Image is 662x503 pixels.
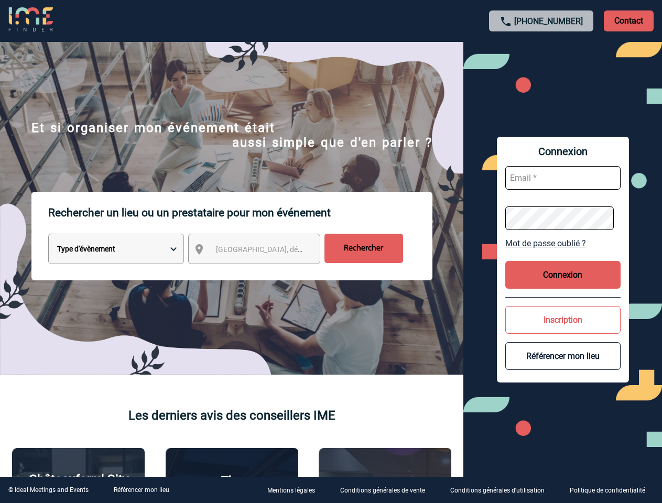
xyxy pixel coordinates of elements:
img: call-24-px.png [500,15,512,28]
a: Mentions légales [259,485,332,495]
p: Rechercher un lieu ou un prestataire pour mon événement [48,192,432,234]
input: Email * [505,166,621,190]
p: Contact [604,10,654,31]
div: © Ideal Meetings and Events [8,486,89,494]
input: Rechercher [324,234,403,263]
span: [GEOGRAPHIC_DATA], département, région... [216,245,362,254]
p: Conditions générales de vente [340,487,425,495]
p: Agence 2ISD [349,475,421,489]
a: Conditions générales d'utilisation [442,485,561,495]
a: [PHONE_NUMBER] [514,16,583,26]
p: Conditions générales d'utilisation [450,487,545,495]
p: Mentions légales [267,487,315,495]
button: Inscription [505,306,621,334]
button: Connexion [505,261,621,289]
a: Référencer mon lieu [114,486,169,494]
p: Châteauform' City [GEOGRAPHIC_DATA] [18,472,139,501]
span: Connexion [505,145,621,158]
a: Politique de confidentialité [561,485,662,495]
p: Politique de confidentialité [570,487,645,495]
a: Conditions générales de vente [332,485,442,495]
button: Référencer mon lieu [505,342,621,370]
p: The [GEOGRAPHIC_DATA] [171,474,292,503]
a: Mot de passe oublié ? [505,238,621,248]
